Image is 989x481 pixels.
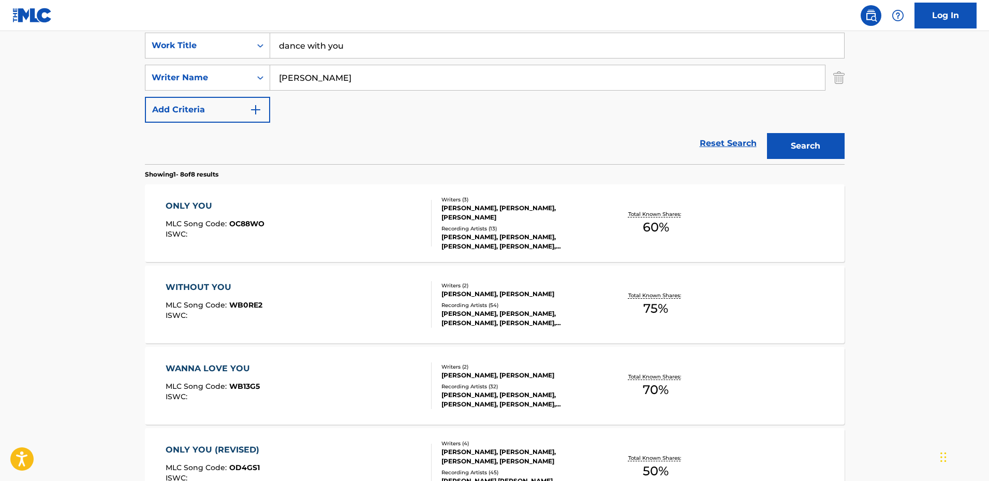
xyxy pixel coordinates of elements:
[441,440,598,447] div: Writers ( 4 )
[166,281,262,294] div: WITHOUT YOU
[166,300,229,310] span: MLC Song Code :
[166,382,229,391] span: MLC Song Code :
[441,447,598,466] div: [PERSON_NAME], [PERSON_NAME], [PERSON_NAME], [PERSON_NAME]
[441,390,598,409] div: [PERSON_NAME], [PERSON_NAME], [PERSON_NAME], [PERSON_NAME], [PERSON_NAME]
[441,196,598,203] div: Writers ( 3 )
[441,282,598,289] div: Writers ( 2 )
[441,363,598,371] div: Writers ( 2 )
[628,210,684,218] p: Total Known Shares:
[441,301,598,309] div: Recording Artists ( 54 )
[441,225,598,232] div: Recording Artists ( 13 )
[833,65,845,91] img: Delete Criterion
[229,382,260,391] span: WB13G5
[166,392,190,401] span: ISWC :
[643,299,668,318] span: 75 %
[166,219,229,228] span: MLC Song Code :
[12,8,52,23] img: MLC Logo
[166,362,260,375] div: WANNA LOVE YOU
[166,200,264,212] div: ONLY YOU
[145,170,218,179] p: Showing 1 - 8 of 8 results
[643,381,669,399] span: 70 %
[441,371,598,380] div: [PERSON_NAME], [PERSON_NAME]
[166,229,190,239] span: ISWC :
[249,104,262,116] img: 9d2ae6d4665cec9f34b9.svg
[145,33,845,164] form: Search Form
[643,462,669,480] span: 50 %
[940,442,947,473] div: Drag
[145,184,845,262] a: ONLY YOUMLC Song Code:OC88WOISWC:Writers (3)[PERSON_NAME], [PERSON_NAME], [PERSON_NAME]Recording ...
[888,5,908,26] div: Help
[937,431,989,481] iframe: Chat Widget
[914,3,977,28] a: Log In
[695,132,762,155] a: Reset Search
[145,97,270,123] button: Add Criteria
[628,373,684,381] p: Total Known Shares:
[145,347,845,425] a: WANNA LOVE YOUMLC Song Code:WB13G5ISWC:Writers (2)[PERSON_NAME], [PERSON_NAME]Recording Artists (...
[441,203,598,222] div: [PERSON_NAME], [PERSON_NAME], [PERSON_NAME]
[861,5,881,26] a: Public Search
[643,218,669,237] span: 60 %
[865,9,877,22] img: search
[166,463,229,472] span: MLC Song Code :
[152,39,245,52] div: Work Title
[441,289,598,299] div: [PERSON_NAME], [PERSON_NAME]
[229,463,260,472] span: OD4GS1
[441,469,598,476] div: Recording Artists ( 45 )
[145,266,845,343] a: WITHOUT YOUMLC Song Code:WB0RE2ISWC:Writers (2)[PERSON_NAME], [PERSON_NAME]Recording Artists (54)...
[628,291,684,299] p: Total Known Shares:
[628,454,684,462] p: Total Known Shares:
[767,133,845,159] button: Search
[892,9,904,22] img: help
[166,444,264,456] div: ONLY YOU (REVISED)
[166,311,190,320] span: ISWC :
[152,71,245,84] div: Writer Name
[229,300,262,310] span: WB0RE2
[441,232,598,251] div: [PERSON_NAME], [PERSON_NAME],[PERSON_NAME], [PERSON_NAME], [PERSON_NAME], [PERSON_NAME]
[229,219,264,228] span: OC88WO
[441,383,598,390] div: Recording Artists ( 32 )
[441,309,598,328] div: [PERSON_NAME], [PERSON_NAME], [PERSON_NAME], [PERSON_NAME], [PERSON_NAME]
